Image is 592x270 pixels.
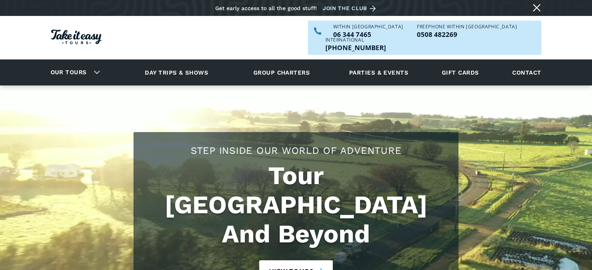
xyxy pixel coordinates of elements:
[508,62,545,83] a: Contact
[333,31,403,38] p: 06 344 7465
[41,62,106,83] div: Our tours
[323,3,379,13] a: Join the club
[417,24,517,29] div: Freephone WITHIN [GEOGRAPHIC_DATA]
[417,31,517,38] p: 0508 482269
[45,63,93,82] a: Our tours
[244,62,320,83] a: Group charters
[135,62,218,83] a: Day trips & shows
[325,44,386,51] a: Call us outside of NZ on +6463447465
[51,26,102,50] a: Homepage
[333,24,403,29] div: WITHIN [GEOGRAPHIC_DATA]
[51,30,102,44] img: Take it easy Tours logo
[141,161,451,249] h1: Tour [GEOGRAPHIC_DATA] And Beyond
[417,31,517,38] a: Call us freephone within NZ on 0508482269
[438,62,483,83] a: Gift cards
[215,5,317,11] div: Get early access to all the good stuff!
[325,38,386,42] div: International
[333,31,403,38] a: Call us within NZ on 063447465
[531,2,543,14] a: Close message
[325,44,386,51] p: [PHONE_NUMBER]
[141,144,451,157] h2: Step Inside Our World Of Adventure
[345,62,412,83] a: Parties & events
